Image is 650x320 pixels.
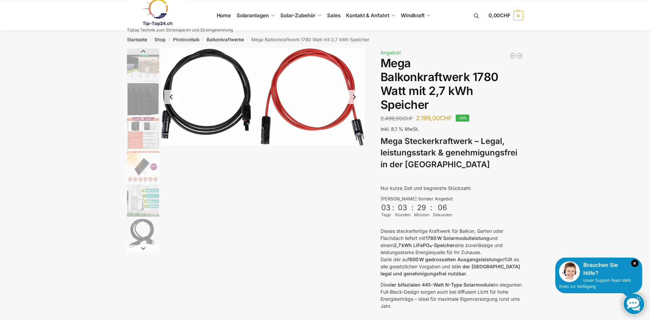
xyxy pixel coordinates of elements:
img: 4 mal bificiale Solarmodule [127,83,159,115]
div: Sekunden [433,212,452,218]
img: Anschlusskabel [161,48,365,146]
li: 1 / 9 [125,48,159,82]
span: Solar-Zubehör [280,12,316,19]
i: Schließen [631,260,638,267]
p: Tiptop Technik zum Stromsparen und Stromgewinnung [127,28,233,32]
a: Startseite [127,37,147,42]
a: Balkonkraftwerk 405/600 Watt erweiterbar [510,52,516,59]
span: / [244,37,251,43]
img: Bificial 30 % mehr Leistung [127,151,159,183]
div: : [392,203,394,216]
div: Tage [381,212,391,218]
div: Minuten [414,212,430,218]
div: : [430,203,432,216]
div: 29 [415,203,429,212]
p: Nur kurze Zeit und begrenzte Stückzahl: [381,184,523,192]
a: Solar-Zubehör [278,0,324,31]
div: 03 [381,203,391,212]
strong: Mega Steckerkraftwerk – Legal, leistungsstark & genehmigungsfrei in der [GEOGRAPHIC_DATA] [381,136,517,170]
li: 7 / 9 [161,48,365,146]
bdi: 2.499,00 [381,115,413,122]
span: / [147,37,154,43]
a: Shop [154,37,166,42]
img: Customer service [559,261,580,282]
bdi: 2.199,00 [416,115,452,122]
strong: 1780 W Solarmodulleistung [426,235,489,241]
strong: 2,7 kWh LiFePO₄-Speicher [394,242,455,248]
span: Unser Support-Team steht Ihnen zur Verfügung [559,278,631,289]
div: Stunden [395,212,411,218]
a: Sales [324,0,343,31]
a: Photovoltaik [173,37,199,42]
button: Previous slide [164,90,178,104]
li: 5 / 9 [125,183,159,217]
span: Kontakt & Anfahrt [346,12,389,19]
div: : [411,203,413,216]
li: 3 / 9 [125,116,159,150]
button: Next slide [127,245,159,252]
span: Angebot! [381,50,401,55]
span: / [166,37,173,43]
a: 0,00CHF 0 [489,5,523,26]
button: Previous slide [127,48,159,55]
a: 890/600 Watt Solarkraftwerk + 2,7 KW Batteriespeicher Genehmigungsfrei [516,52,523,59]
span: Sales [327,12,341,19]
span: 0 [514,11,523,20]
span: -12% [456,115,470,122]
strong: in der [GEOGRAPHIC_DATA] legal und genehmigungsfrei nutzbar [381,264,520,276]
span: Windkraft [401,12,425,19]
div: Brauchen Sie Hilfe? [559,261,638,277]
a: Balkonkraftwerke [207,37,244,42]
button: Next slide [347,90,361,104]
a: Kontakt & Anfahrt [343,0,398,31]
p: Dieses steckerfertige Kraftwerk für Balkon, Garten oder Flachdach liefert mit und einem eine zuve... [381,227,523,277]
li: 6 / 9 [125,217,159,251]
span: / [199,37,207,43]
h1: Mega Balkonkraftwerk 1780 Watt mit 2,7 kWh Speicher [381,56,523,112]
strong: vier bifazialen 445-Watt N-Type Solarmodule [388,282,493,288]
img: Balkonkraftwerk mit grossem Speicher [127,48,159,81]
img: Anschlusskabel-3meter [127,218,159,250]
li: 2 / 9 [125,82,159,116]
span: CHF [403,115,413,122]
div: 03 [395,203,410,212]
a: Solaranlagen [234,0,277,31]
li: 4 / 9 [125,150,159,183]
p: Die im eleganten Full-Black-Design sorgen auch bei diffusem Licht für hohe Energieerträge – ideal... [381,281,523,310]
span: 0,00 [489,12,511,19]
div: 06 [434,203,452,212]
img: Leise und Wartungsfrei [127,184,159,217]
strong: 600 W gedrosselten Ausgangsleistung [409,256,500,262]
span: Solaranlagen [237,12,269,19]
a: Windkraft [398,0,434,31]
span: CHF [440,115,452,122]
nav: Breadcrumb [115,31,535,48]
span: CHF [500,12,511,19]
span: inkl. 8,1 % MwSt. [381,126,419,132]
img: Bificial im Vergleich zu billig Modulen [127,117,159,149]
div: [PERSON_NAME] Sonder Angebot [381,196,523,202]
li: 7 / 9 [125,251,159,285]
